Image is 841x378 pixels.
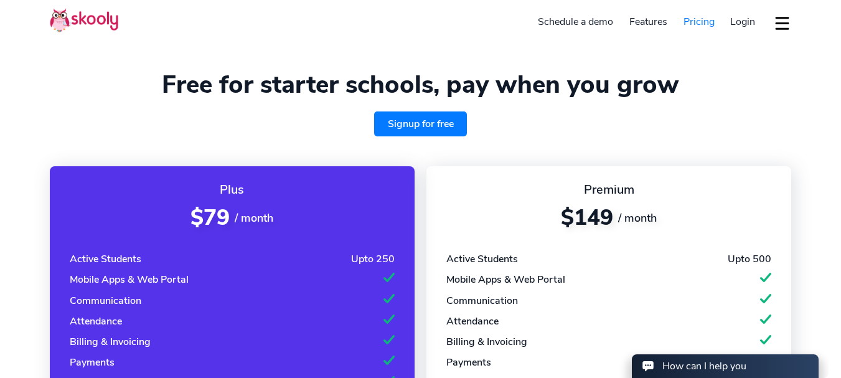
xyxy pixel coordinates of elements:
[70,181,395,198] div: Plus
[773,9,791,37] button: dropdown menu
[446,335,527,349] div: Billing & Invoicing
[446,252,518,266] div: Active Students
[50,8,118,32] img: Skooly
[675,12,723,32] a: Pricing
[730,15,755,29] span: Login
[530,12,622,32] a: Schedule a demo
[561,203,613,232] span: $149
[70,273,189,286] div: Mobile Apps & Web Portal
[374,111,467,136] a: Signup for free
[70,335,151,349] div: Billing & Invoicing
[446,181,771,198] div: Premium
[446,356,491,369] div: Payments
[446,273,565,286] div: Mobile Apps & Web Portal
[190,203,230,232] span: $79
[70,314,122,328] div: Attendance
[70,356,115,369] div: Payments
[351,252,395,266] div: Upto 250
[70,252,141,266] div: Active Students
[621,12,675,32] a: Features
[235,210,273,225] span: / month
[50,70,791,100] h1: Free for starter schools, pay when you grow
[446,314,499,328] div: Attendance
[446,294,518,308] div: Communication
[728,252,771,266] div: Upto 500
[618,210,657,225] span: / month
[684,15,715,29] span: Pricing
[70,294,141,308] div: Communication
[722,12,763,32] a: Login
